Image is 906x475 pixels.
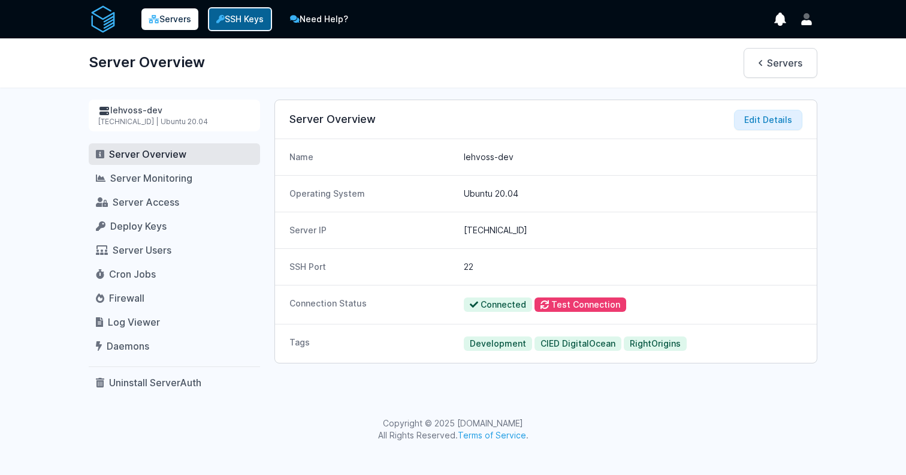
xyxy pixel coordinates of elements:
[89,263,260,285] a: Cron Jobs
[289,261,454,273] dt: SSH Port
[98,104,250,117] div: lehvoss-dev
[89,143,260,165] a: Server Overview
[109,268,156,280] span: Cron Jobs
[89,191,260,213] a: Server Access
[464,151,802,163] dd: lehvoss-dev
[624,336,687,351] span: RightOrigins
[464,336,532,351] span: Development
[744,48,817,78] a: Servers
[110,220,167,232] span: Deploy Keys
[89,287,260,309] a: Firewall
[109,292,144,304] span: Firewall
[734,110,802,130] button: Edit Details
[208,7,272,31] a: SSH Keys
[108,316,160,328] span: Log Viewer
[109,377,201,389] span: Uninstall ServerAuth
[534,336,621,351] span: CIED DigitalOcean
[289,297,454,312] dt: Connection Status
[464,188,802,200] dd: Ubuntu 20.04
[89,311,260,333] a: Log Viewer
[289,224,454,236] dt: Server IP
[458,430,526,440] a: Terms of Service
[113,244,171,256] span: Server Users
[796,8,817,30] button: User menu
[98,117,250,127] div: [TECHNICAL_ID] | Ubuntu 20.04
[89,335,260,357] a: Daemons
[464,224,802,236] dd: [TECHNICAL_ID]
[89,215,260,237] a: Deploy Keys
[464,261,802,273] dd: 22
[289,336,454,351] dt: Tags
[89,48,205,77] h1: Server Overview
[289,188,454,200] dt: Operating System
[89,372,260,393] a: Uninstall ServerAuth
[534,297,626,312] button: Test Connection
[141,8,198,30] a: Servers
[113,196,179,208] span: Server Access
[289,112,802,127] h3: Server Overview
[110,172,192,184] span: Server Monitoring
[769,8,791,30] button: show notifications
[89,239,260,261] a: Server Users
[109,148,186,160] span: Server Overview
[89,167,260,189] a: Server Monitoring
[289,151,454,163] dt: Name
[282,7,357,31] a: Need Help?
[107,340,149,352] span: Daemons
[89,5,117,34] img: serverAuth logo
[464,297,532,312] span: Connected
